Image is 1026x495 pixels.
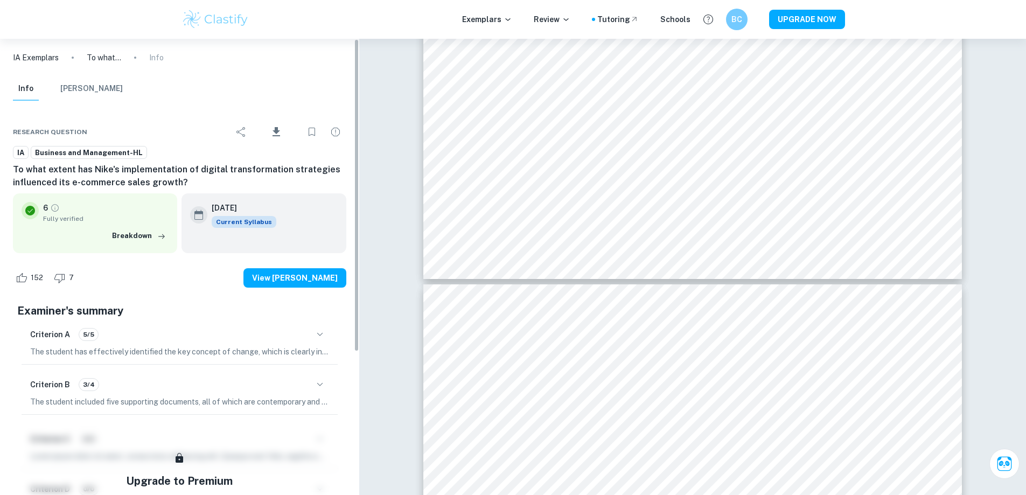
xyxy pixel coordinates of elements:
[109,228,169,244] button: Breakdown
[231,121,252,143] div: Share
[13,148,28,158] span: IA
[462,13,512,25] p: Exemplars
[726,9,748,30] button: BC
[30,329,70,340] h6: Criterion A
[254,118,299,146] div: Download
[126,473,233,489] h5: Upgrade to Premium
[182,9,250,30] img: Clastify logo
[51,269,80,287] div: Dislike
[730,13,743,25] h6: BC
[17,303,342,319] h5: Examiner's summary
[63,273,80,283] span: 7
[212,202,268,214] h6: [DATE]
[30,346,329,358] p: The student has effectively identified the key concept of change, which is clearly indicated on t...
[660,13,690,25] a: Schools
[699,10,717,29] button: Help and Feedback
[534,13,570,25] p: Review
[79,380,99,389] span: 3/4
[30,396,329,408] p: The student included five supporting documents, all of which are contemporary and published withi...
[212,216,276,228] span: Current Syllabus
[60,77,123,101] button: [PERSON_NAME]
[769,10,845,29] button: UPGRADE NOW
[325,121,346,143] div: Report issue
[79,330,98,339] span: 5/5
[43,214,169,224] span: Fully verified
[43,202,48,214] p: 6
[25,273,49,283] span: 152
[13,146,29,159] a: IA
[50,203,60,213] a: Grade fully verified
[989,449,1020,479] button: Ask Clai
[13,163,346,189] h6: To what extent has Nike's implementation of digital transformation strategies influenced its e-co...
[243,268,346,288] button: View [PERSON_NAME]
[31,148,146,158] span: Business and Management-HL
[31,146,147,159] a: Business and Management-HL
[149,52,164,64] p: Info
[13,52,59,64] a: IA Exemplars
[13,77,39,101] button: Info
[30,379,70,391] h6: Criterion B
[13,127,87,137] span: Research question
[301,121,323,143] div: Bookmark
[212,216,276,228] div: This exemplar is based on the current syllabus. Feel free to refer to it for inspiration/ideas wh...
[597,13,639,25] a: Tutoring
[87,52,121,64] p: To what extent has Nike's implementation of digital transformation strategies influenced its e-co...
[13,269,49,287] div: Like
